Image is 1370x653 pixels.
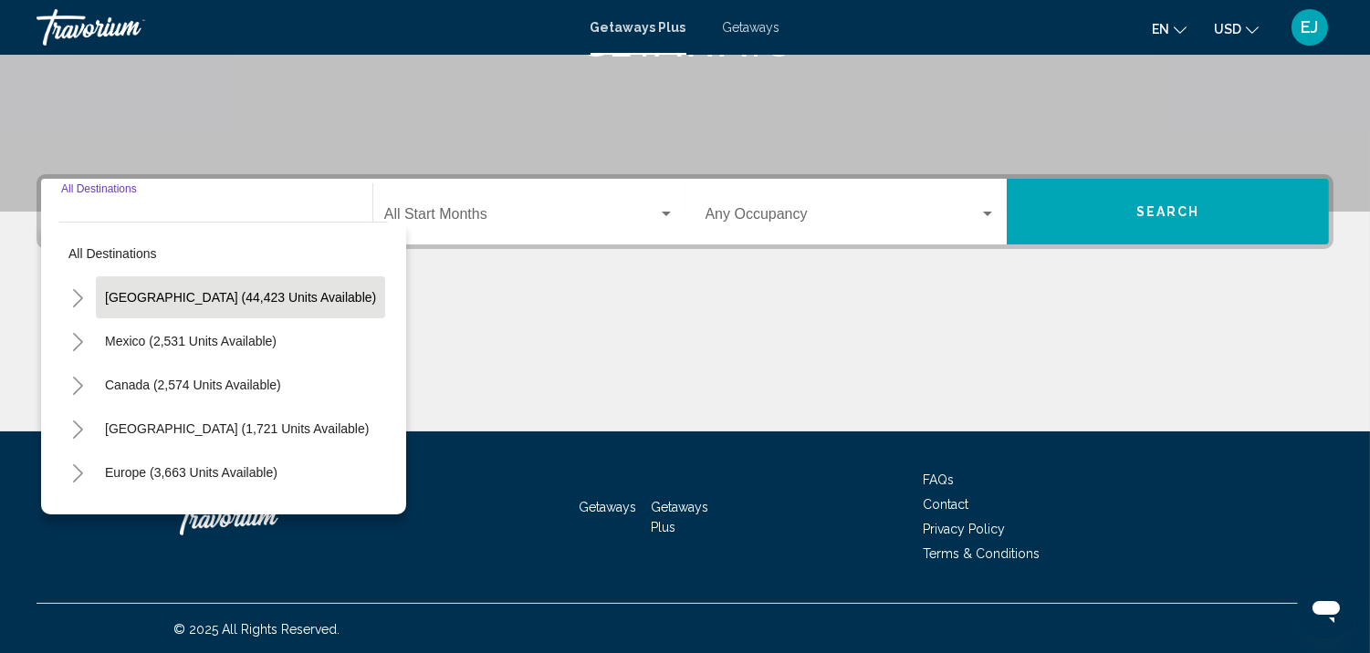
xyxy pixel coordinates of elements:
a: FAQs [923,472,954,487]
div: Search widget [41,179,1329,244]
a: Getaways [580,500,637,514]
a: Travorium [173,490,356,544]
span: [GEOGRAPHIC_DATA] (44,423 units available) [105,290,376,305]
button: Europe (3,663 units available) [96,451,287,493]
button: Change currency [1214,16,1259,42]
span: en [1152,22,1169,36]
button: [GEOGRAPHIC_DATA] (213 units available) [96,495,368,537]
button: Search [1007,179,1329,244]
span: © 2025 All Rights Reserved. [173,622,340,637]
a: Getaways [723,20,780,35]
button: User Menu [1286,8,1333,47]
button: Toggle Europe (3,663 units available) [59,454,96,491]
button: Toggle Canada (2,574 units available) [59,367,96,403]
span: Canada (2,574 units available) [105,378,281,392]
iframe: Button to launch messaging window [1297,580,1355,638]
a: Getaways Plus [591,20,686,35]
span: USD [1214,22,1241,36]
button: Toggle Caribbean & Atlantic Islands (1,721 units available) [59,410,96,447]
span: Europe (3,663 units available) [105,465,277,480]
span: All destinations [68,246,157,261]
button: Change language [1152,16,1187,42]
span: Search [1136,205,1200,220]
button: All destinations [59,233,388,275]
button: Toggle United States (44,423 units available) [59,279,96,316]
a: Getaways Plus [651,500,708,534]
button: [GEOGRAPHIC_DATA] (44,423 units available) [96,276,385,318]
button: [GEOGRAPHIC_DATA] (1,721 units available) [96,408,378,450]
button: Canada (2,574 units available) [96,364,290,406]
a: Travorium [37,9,572,46]
span: [GEOGRAPHIC_DATA] (1,721 units available) [105,421,369,436]
a: Terms & Conditions [923,546,1040,561]
a: Contact [923,497,968,512]
a: Privacy Policy [923,522,1005,536]
span: EJ [1302,18,1319,36]
button: Toggle Mexico (2,531 units available) [59,323,96,359]
button: Mexico (2,531 units available) [96,320,286,362]
button: Toggle Australia (213 units available) [59,498,96,534]
span: Mexico (2,531 units available) [105,334,277,348]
